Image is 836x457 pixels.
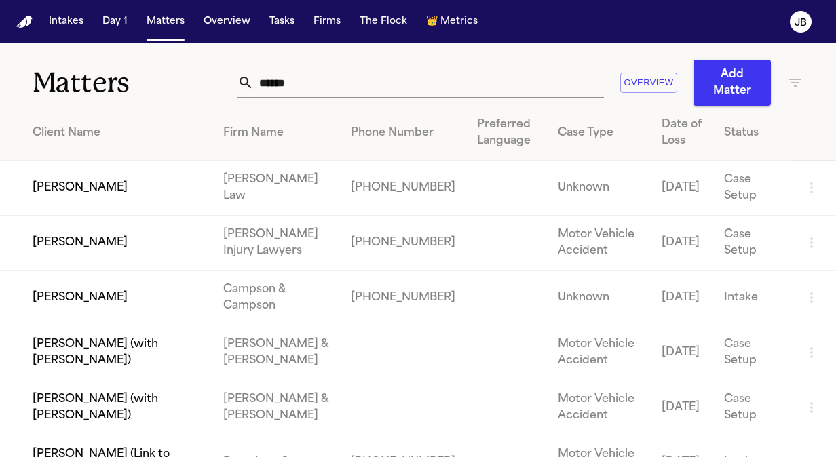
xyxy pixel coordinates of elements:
[198,9,256,34] button: Overview
[223,125,329,141] div: Firm Name
[212,161,340,216] td: [PERSON_NAME] Law
[212,325,340,380] td: [PERSON_NAME] & [PERSON_NAME]
[16,16,33,28] a: Home
[547,216,651,271] td: Motor Vehicle Accident
[212,380,340,435] td: [PERSON_NAME] & [PERSON_NAME]
[547,271,651,325] td: Unknown
[421,9,483,34] button: crownMetrics
[547,380,651,435] td: Motor Vehicle Accident
[558,125,640,141] div: Case Type
[547,161,651,216] td: Unknown
[651,216,713,271] td: [DATE]
[477,117,536,149] div: Preferred Language
[620,73,677,94] button: Overview
[693,60,771,106] button: Add Matter
[141,9,190,34] button: Matters
[713,380,793,435] td: Case Setup
[713,161,793,216] td: Case Setup
[351,125,455,141] div: Phone Number
[33,125,202,141] div: Client Name
[340,216,466,271] td: [PHONE_NUMBER]
[713,216,793,271] td: Case Setup
[212,216,340,271] td: [PERSON_NAME] Injury Lawyers
[43,9,89,34] button: Intakes
[16,16,33,28] img: Finch Logo
[724,125,782,141] div: Status
[651,325,713,380] td: [DATE]
[651,271,713,325] td: [DATE]
[264,9,300,34] button: Tasks
[547,325,651,380] td: Motor Vehicle Accident
[212,271,340,325] td: Campson & Campson
[713,271,793,325] td: Intake
[354,9,413,34] button: The Flock
[308,9,346,34] button: Firms
[713,325,793,380] td: Case Setup
[651,161,713,216] td: [DATE]
[651,380,713,435] td: [DATE]
[33,66,237,100] h1: Matters
[662,117,702,149] div: Date of Loss
[97,9,133,34] button: Day 1
[340,161,466,216] td: [PHONE_NUMBER]
[340,271,466,325] td: [PHONE_NUMBER]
